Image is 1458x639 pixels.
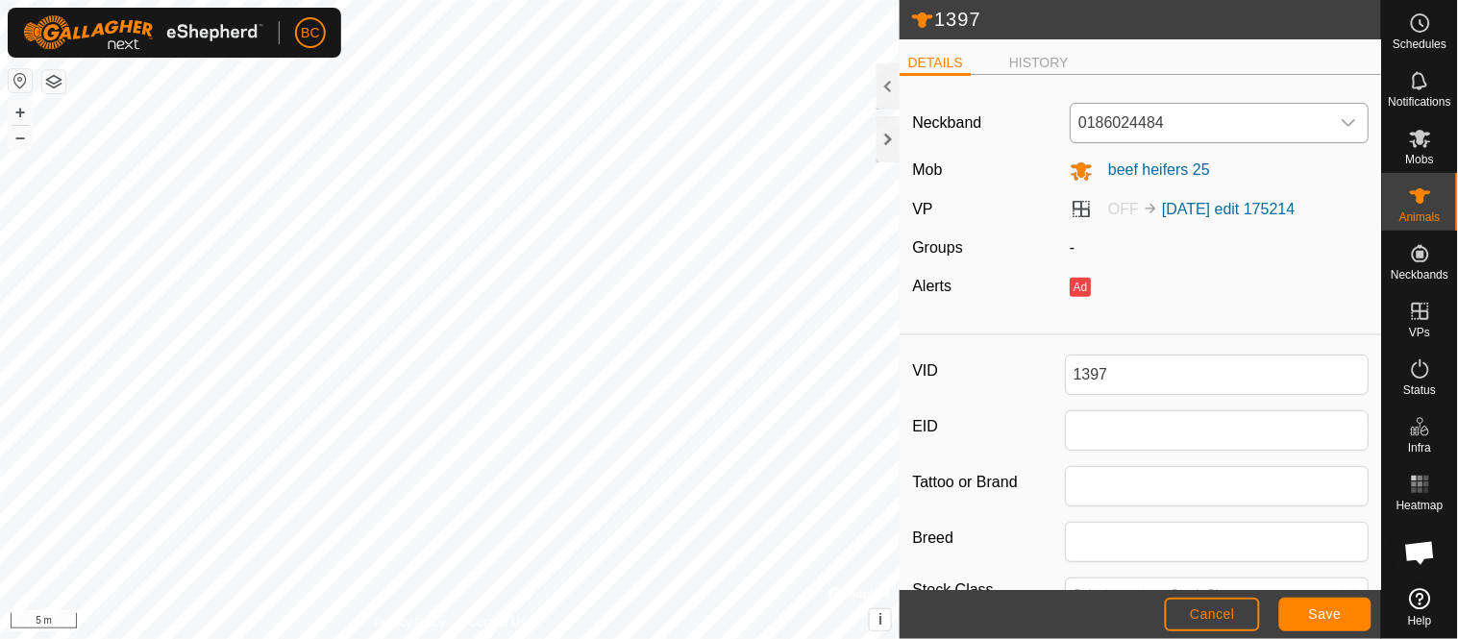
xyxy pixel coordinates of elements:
[1062,236,1376,259] div: -
[42,70,65,93] button: Map Layers
[912,522,1064,554] label: Breed
[912,161,942,178] label: Mob
[1408,442,1431,454] span: Infra
[1409,327,1430,338] span: VPs
[912,578,1064,602] label: Stock Class
[469,614,526,631] a: Contact Us
[23,15,263,50] img: Gallagher Logo
[9,101,32,124] button: +
[301,23,319,43] span: BC
[912,466,1064,499] label: Tattoo or Brand
[1393,38,1446,50] span: Schedules
[1001,53,1076,73] li: HISTORY
[1279,598,1372,631] button: Save
[1309,606,1342,622] span: Save
[1399,211,1441,223] span: Animals
[1071,104,1329,142] span: 0186024484
[870,609,891,630] button: i
[1406,154,1434,165] span: Mobs
[1329,104,1368,142] div: dropdown trigger
[912,111,981,135] label: Neckband
[1143,201,1158,216] img: to
[912,201,932,217] label: VP
[1403,384,1436,396] span: Status
[912,355,1064,387] label: VID
[912,278,951,294] label: Alerts
[1329,578,1368,608] div: dropdown trigger
[374,614,446,631] a: Privacy Policy
[1392,524,1449,581] div: Open chat
[912,410,1064,443] label: EID
[900,53,970,76] li: DETAILS
[911,8,1381,33] h2: 1397
[1066,578,1330,608] input: Select or enter a Stock Class
[878,611,882,627] span: i
[1408,615,1432,627] span: Help
[1070,278,1091,297] button: Ad
[1162,201,1295,217] a: [DATE] edit 175214
[1389,96,1451,108] span: Notifications
[1391,269,1448,281] span: Neckbands
[1382,580,1458,634] a: Help
[9,69,32,92] button: Reset Map
[1108,201,1139,217] span: OFF
[1190,606,1235,622] span: Cancel
[1165,598,1260,631] button: Cancel
[9,126,32,149] button: –
[1093,161,1210,178] span: beef heifers 25
[1396,500,1444,511] span: Heatmap
[912,239,962,256] label: Groups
